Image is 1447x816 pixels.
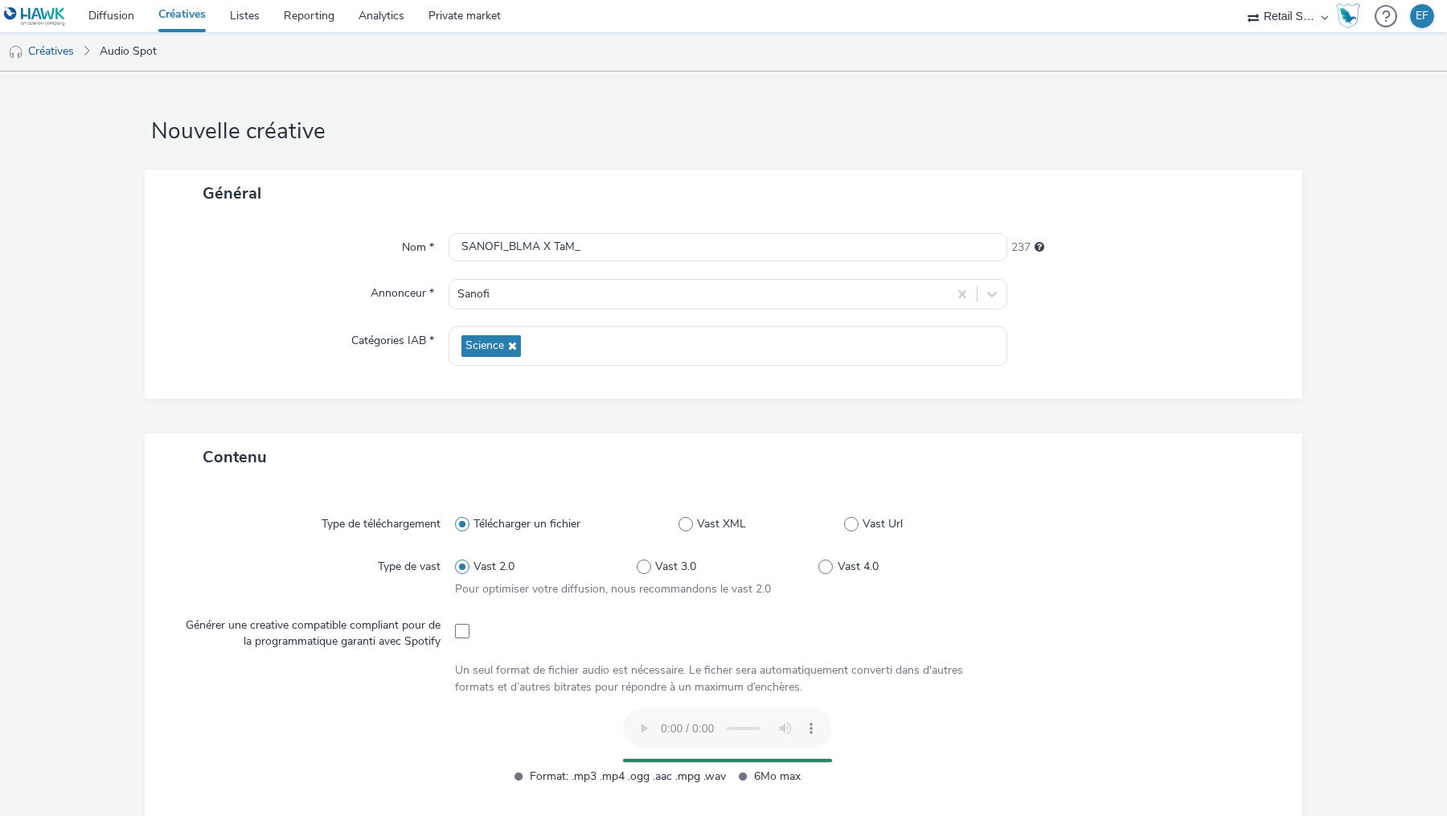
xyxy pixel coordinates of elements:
[863,516,903,532] span: Vast Url
[455,581,771,597] span: Pour optimiser votre diffusion, nous recommandons le vast 2.0
[396,233,441,256] label: Nom *
[1416,4,1429,28] div: EF
[655,559,696,575] span: Vast 3.0
[1011,240,1031,256] span: 237
[371,552,447,575] label: Type de vast
[203,446,267,468] span: Contenu
[92,32,165,71] a: Audio Spot
[315,510,447,532] label: Type de téléchargement
[203,182,261,204] span: Général
[455,662,1001,695] div: Un seul format de fichier audio est nécessaire. Le ficher sera automatiquement converti dans d'au...
[145,117,1302,147] h1: Nouvelle créative
[697,516,746,532] span: Vast XML
[473,559,514,575] span: Vast 2.0
[838,559,879,575] span: Vast 4.0
[473,516,580,532] span: Télécharger un fichier
[754,767,950,785] span: 6Mo max
[364,279,441,301] label: Annonceur *
[530,767,726,785] span: Format: .mp3 .mp4 .ogg .aac .mpg .wav
[345,326,441,349] label: Catégories IAB *
[1336,3,1367,29] a: Hawk Academy
[1336,3,1360,29] img: Hawk Academy
[174,611,447,650] label: Générer une creative compatible compliant pour de la programmatique garanti avec Spotify
[4,6,66,27] img: undefined Logo
[449,233,1007,261] input: Nom
[465,339,504,353] span: Science
[8,44,24,60] img: audio
[1035,240,1044,256] div: 255 caractères maximum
